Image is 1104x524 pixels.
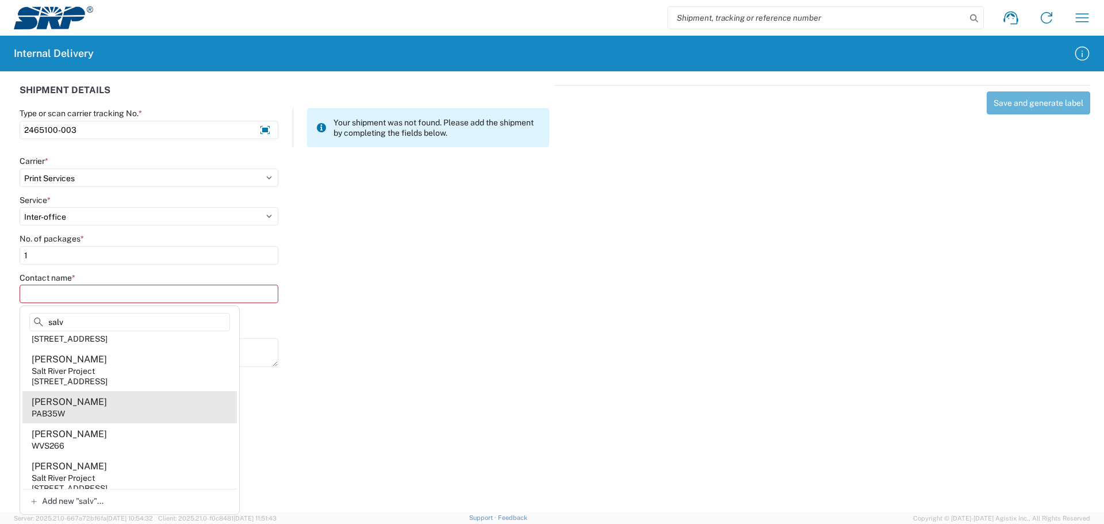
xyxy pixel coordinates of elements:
[32,376,108,387] div: [STREET_ADDRESS]
[20,156,48,166] label: Carrier
[32,428,107,441] div: [PERSON_NAME]
[32,483,108,494] div: [STREET_ADDRESS]
[32,396,107,408] div: [PERSON_NAME]
[32,473,95,483] div: Salt River Project
[14,47,94,60] h2: Internal Delivery
[20,108,142,118] label: Type or scan carrier tracking No.
[106,515,153,522] span: [DATE] 10:54:32
[158,515,277,522] span: Client: 2025.21.0-f0c8481
[32,441,64,451] div: WVS266
[333,117,540,138] span: Your shipment was not found. Please add the shipment by completing the fields below.
[668,7,966,29] input: Shipment, tracking or reference number
[42,496,103,506] span: Add new "salv"...
[14,6,93,29] img: srp
[469,514,498,521] a: Support
[32,460,107,473] div: [PERSON_NAME]
[233,515,277,522] span: [DATE] 11:51:43
[20,234,84,244] label: No. of packages
[32,366,95,376] div: Salt River Project
[498,514,527,521] a: Feedback
[20,85,549,108] div: SHIPMENT DETAILS
[32,353,107,366] div: [PERSON_NAME]
[913,513,1090,523] span: Copyright © [DATE]-[DATE] Agistix Inc., All Rights Reserved
[14,515,153,522] span: Server: 2025.21.0-667a72bf6fa
[32,334,108,344] div: [STREET_ADDRESS]
[32,408,65,419] div: PAB35W
[20,195,51,205] label: Service
[20,273,75,283] label: Contact name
